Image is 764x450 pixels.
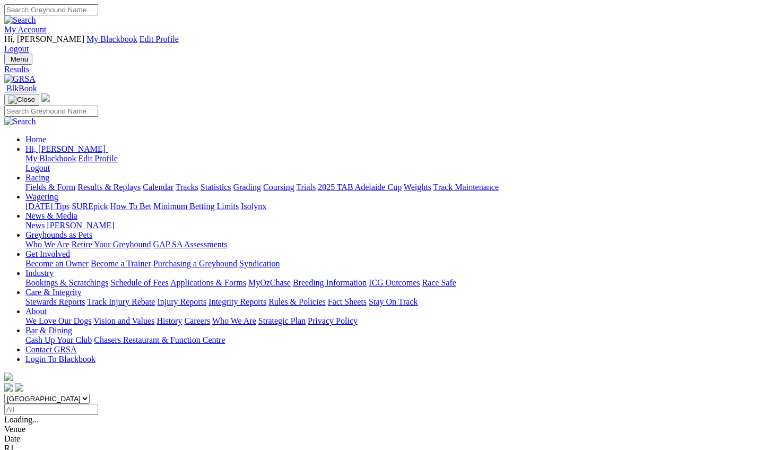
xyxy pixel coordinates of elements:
[184,316,210,325] a: Careers
[4,373,13,381] img: logo-grsa-white.png
[4,44,29,53] a: Logout
[157,316,182,325] a: History
[25,202,70,211] a: [DATE] Tips
[8,96,35,104] img: Close
[25,345,76,354] a: Contact GRSA
[25,259,760,269] div: Get Involved
[25,211,77,220] a: News & Media
[25,173,49,182] a: Racing
[369,297,418,306] a: Stay On Track
[422,278,456,287] a: Race Safe
[15,383,23,392] img: twitter.svg
[4,15,36,25] img: Search
[209,297,266,306] a: Integrity Reports
[25,288,82,297] a: Care & Integrity
[25,240,70,249] a: Who We Are
[157,297,206,306] a: Injury Reports
[25,144,108,153] a: Hi, [PERSON_NAME]
[93,316,154,325] a: Vision and Values
[4,425,760,434] div: Venue
[212,316,256,325] a: Who We Are
[140,34,179,44] a: Edit Profile
[25,307,47,316] a: About
[72,240,151,249] a: Retire Your Greyhound
[110,202,152,211] a: How To Bet
[25,221,760,230] div: News & Media
[153,202,239,211] a: Minimum Betting Limits
[4,65,760,74] a: Results
[25,335,92,344] a: Cash Up Your Club
[25,326,72,335] a: Bar & Dining
[77,183,141,192] a: Results & Replays
[25,154,76,163] a: My Blackbook
[25,240,760,249] div: Greyhounds as Pets
[41,93,50,102] img: logo-grsa-white.png
[110,278,168,287] a: Schedule of Fees
[25,249,70,258] a: Get Involved
[258,316,306,325] a: Strategic Plan
[296,183,316,192] a: Trials
[4,25,47,34] a: My Account
[25,163,50,172] a: Logout
[4,434,760,444] div: Date
[293,278,367,287] a: Breeding Information
[4,117,36,126] img: Search
[4,404,98,415] input: Select date
[369,278,420,287] a: ICG Outcomes
[25,278,760,288] div: Industry
[404,183,431,192] a: Weights
[25,354,95,364] a: Login To Blackbook
[433,183,499,192] a: Track Maintenance
[239,259,280,268] a: Syndication
[87,297,155,306] a: Track Injury Rebate
[4,84,37,93] a: BlkBook
[25,230,92,239] a: Greyhounds as Pets
[248,278,291,287] a: MyOzChase
[25,297,85,306] a: Stewards Reports
[86,34,137,44] a: My Blackbook
[79,154,118,163] a: Edit Profile
[201,183,231,192] a: Statistics
[170,278,246,287] a: Applications & Forms
[25,202,760,211] div: Wagering
[25,154,760,173] div: Hi, [PERSON_NAME]
[25,297,760,307] div: Care & Integrity
[308,316,358,325] a: Privacy Policy
[25,316,760,326] div: About
[11,55,28,63] span: Menu
[263,183,294,192] a: Coursing
[4,94,39,106] button: Toggle navigation
[143,183,173,192] a: Calendar
[25,259,89,268] a: Become an Owner
[25,269,54,278] a: Industry
[25,192,58,201] a: Wagering
[4,74,36,84] img: GRSA
[328,297,367,306] a: Fact Sheets
[4,34,84,44] span: Hi, [PERSON_NAME]
[153,259,237,268] a: Purchasing a Greyhound
[153,240,228,249] a: GAP SA Assessments
[176,183,198,192] a: Tracks
[47,221,114,230] a: [PERSON_NAME]
[25,278,108,287] a: Bookings & Scratchings
[72,202,108,211] a: SUREpick
[268,297,326,306] a: Rules & Policies
[25,135,46,144] a: Home
[25,183,760,192] div: Racing
[4,34,760,54] div: My Account
[4,106,98,117] input: Search
[233,183,261,192] a: Grading
[4,4,98,15] input: Search
[25,335,760,345] div: Bar & Dining
[241,202,266,211] a: Isolynx
[25,316,91,325] a: We Love Our Dogs
[4,383,13,392] img: facebook.svg
[4,415,39,424] span: Loading...
[25,144,106,153] span: Hi, [PERSON_NAME]
[25,221,45,230] a: News
[91,259,151,268] a: Become a Trainer
[318,183,402,192] a: 2025 TAB Adelaide Cup
[4,54,32,65] button: Toggle navigation
[25,183,75,192] a: Fields & Form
